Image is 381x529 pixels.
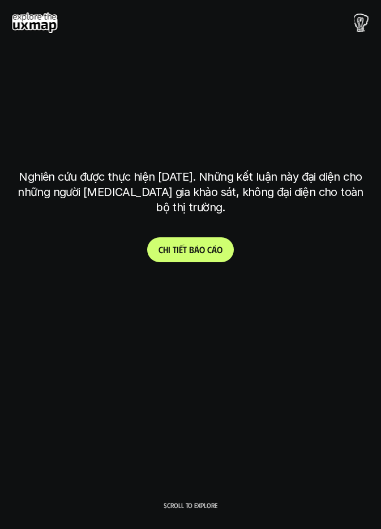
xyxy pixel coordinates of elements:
p: Nghiên cứu được thực hiện [DATE]. Những kết luận này đại diện cho những người [MEDICAL_DATA] gia ... [11,169,370,215]
span: b [189,244,194,255]
span: t [183,244,187,255]
span: i [168,244,170,255]
p: Scroll to explore [164,501,217,509]
h3: phạm vi công việc của [105,93,276,113]
span: i [177,244,179,255]
span: á [212,244,217,255]
span: h [163,244,168,255]
h6: Kết quả nghiên cứu [152,69,238,82]
a: Chitiếtbáocáo [147,237,234,262]
h3: tại [GEOGRAPHIC_DATA] [108,133,273,152]
span: o [217,244,222,255]
span: C [159,244,163,255]
span: c [207,244,212,255]
span: t [173,244,177,255]
span: o [199,244,205,255]
span: ế [179,244,183,255]
span: á [194,244,199,255]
